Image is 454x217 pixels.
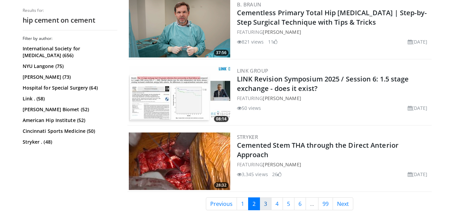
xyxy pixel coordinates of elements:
h3: Filter by author: [23,36,117,41]
a: LINK Group [237,67,268,74]
a: Cincinnati Sports Medicine (50) [23,128,116,135]
a: Cemented Stem THA through the Direct Anterior Approach [237,141,399,159]
img: 4f02d6de-8da9-4374-a3c3-ef38668d42aa.300x170_q85_crop-smart_upscale.jpg [129,132,230,190]
h2: hip cement on cement [23,16,117,25]
a: B. Braun [237,1,262,8]
li: [DATE] [408,104,428,112]
li: 11 [268,38,278,45]
a: Stryker . (48) [23,139,116,145]
nav: Search results pages [127,197,432,210]
li: 50 views [237,104,261,112]
a: American Hip Institute (52) [23,117,116,124]
a: [PERSON_NAME] [263,95,301,101]
a: LINK Revision Symposium 2025 / Session 6: 1.5 stage exchange - does it exist? [237,74,409,93]
span: 28:32 [214,182,229,188]
a: NYU Langone (75) [23,63,116,70]
a: Previous [206,197,237,210]
a: International Society for [MEDICAL_DATA] (656) [23,45,116,59]
div: FEATURING [237,161,430,168]
a: Stryker [237,134,258,140]
li: 821 views [237,38,264,45]
a: 4 [271,197,283,210]
a: 6 [294,197,306,210]
a: [PERSON_NAME] [263,161,301,168]
img: 59bea938-1991-45ff-91e6-1332bf47ad5e.300x170_q85_crop-smart_upscale.jpg [129,66,230,124]
a: Cementless Primary Total Hip [MEDICAL_DATA] | Step-by-Step Surgical Technique with Tips & Tricks [237,8,427,27]
li: 26 [272,171,282,178]
li: 3,345 views [237,171,268,178]
a: 1 [237,197,248,210]
span: 08:14 [214,116,229,122]
div: FEATURING [237,95,430,102]
a: 99 [318,197,333,210]
a: 3 [260,197,271,210]
a: [PERSON_NAME] [263,29,301,35]
p: Results for: [23,8,117,13]
a: 5 [283,197,294,210]
a: [PERSON_NAME] (73) [23,74,116,80]
a: Link . (58) [23,95,116,102]
li: [DATE] [408,38,428,45]
a: Hospital for Special Surgery (64) [23,85,116,91]
span: 37:56 [214,50,229,56]
a: 2 [248,197,260,210]
div: FEATURING [237,28,430,35]
a: Next [333,197,353,210]
a: 28:32 [129,132,230,190]
a: [PERSON_NAME] Biomet (52) [23,106,116,113]
a: 08:14 [129,66,230,124]
li: [DATE] [408,171,428,178]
